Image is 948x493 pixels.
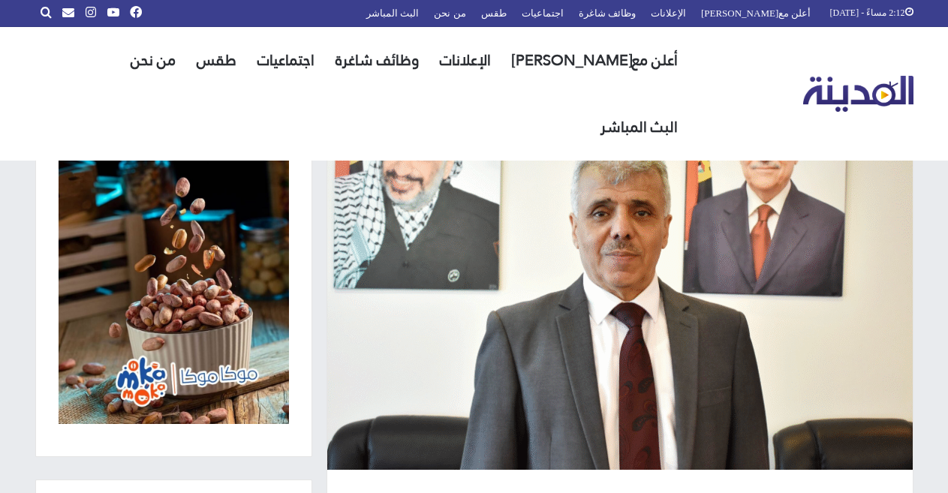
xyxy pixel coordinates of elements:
a: اجتماعيات [247,27,325,94]
img: تلفزيون المدينة [803,76,913,113]
a: أعلن مع[PERSON_NAME] [501,27,688,94]
a: وظائف شاغرة [325,27,429,94]
a: البث المباشر [590,94,688,161]
a: من نحن [120,27,186,94]
a: الإعلانات [429,27,501,94]
a: طقس [186,27,247,94]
